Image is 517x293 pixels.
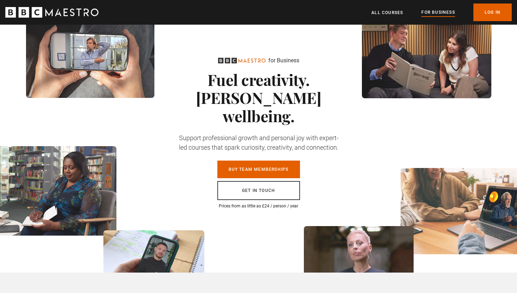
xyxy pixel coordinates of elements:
[218,58,266,63] svg: BBC Maestro
[371,9,403,16] a: All Courses
[421,9,455,17] a: For business
[268,56,299,65] p: for Business
[5,7,98,18] svg: BBC Maestro
[217,161,300,178] a: Buy Team Memberships
[176,203,341,209] p: Prices from as little as £24 / person / year
[371,4,512,21] nav: Primary
[176,133,341,152] p: Support professional growth and personal joy with expert-led courses that spark curiosity, creati...
[176,70,341,125] h1: Fuel creativity. [PERSON_NAME] wellbeing.
[473,4,512,21] a: Log In
[217,181,300,200] a: Get in touch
